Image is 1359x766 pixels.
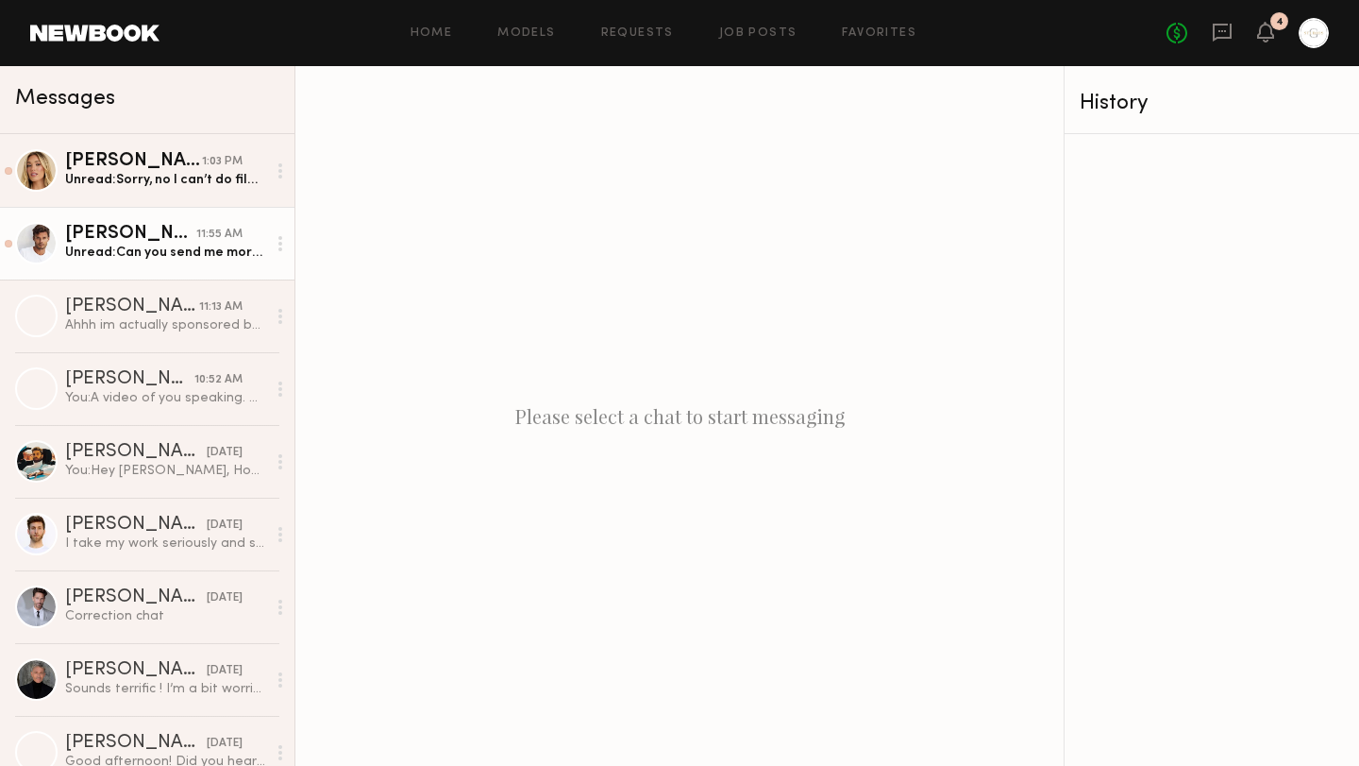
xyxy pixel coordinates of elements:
div: I take my work seriously and strive to maintain mutual respect in all professional interactions. ... [65,535,266,553]
span: Messages [15,88,115,110]
div: [PERSON_NAME] [65,588,207,607]
div: Sounds terrific ! I’m a bit worried about wardrobe… do you have any “look books” / “mood boards”?... [65,680,266,698]
div: Unread: Sorry, no I can’t do filming in my space [DATE] but happy to meet at any location you cho... [65,171,266,189]
div: You: Hey [PERSON_NAME], Hope all is well. Are you open to doing some UGC content? [65,462,266,480]
a: Favorites [842,27,916,40]
div: [PERSON_NAME] [65,661,207,680]
div: [PERSON_NAME] [65,516,207,535]
div: [PERSON_NAME] [65,370,194,389]
a: Models [497,27,555,40]
div: You: A video of you speaking. We are looking to do some UGC content for a wellness brand! [65,389,266,407]
div: 11:13 AM [199,298,243,316]
div: [PERSON_NAME] [65,152,202,171]
div: [DATE] [207,735,243,753]
a: Home [411,27,453,40]
div: Ahhh im actually sponsored by a supplement company so I can’t promote and other supplement compan... [65,316,266,334]
div: [DATE] [207,444,243,462]
div: Please select a chat to start messaging [295,66,1064,766]
div: History [1080,93,1344,114]
div: 11:55 AM [196,226,243,244]
a: Job Posts [719,27,797,40]
div: [DATE] [207,662,243,680]
a: Requests [601,27,674,40]
div: Unread: Can you send me more details ? [65,244,266,262]
div: [PERSON_NAME] [65,225,196,244]
div: 10:52 AM [194,371,243,389]
div: Correction chat [65,607,266,625]
div: [PERSON_NAME] [65,734,207,753]
div: 1:03 PM [202,153,243,171]
div: 4 [1276,17,1283,27]
div: [DATE] [207,517,243,535]
div: [PERSON_NAME] [65,443,207,462]
div: [DATE] [207,589,243,607]
div: [PERSON_NAME] [65,298,199,316]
